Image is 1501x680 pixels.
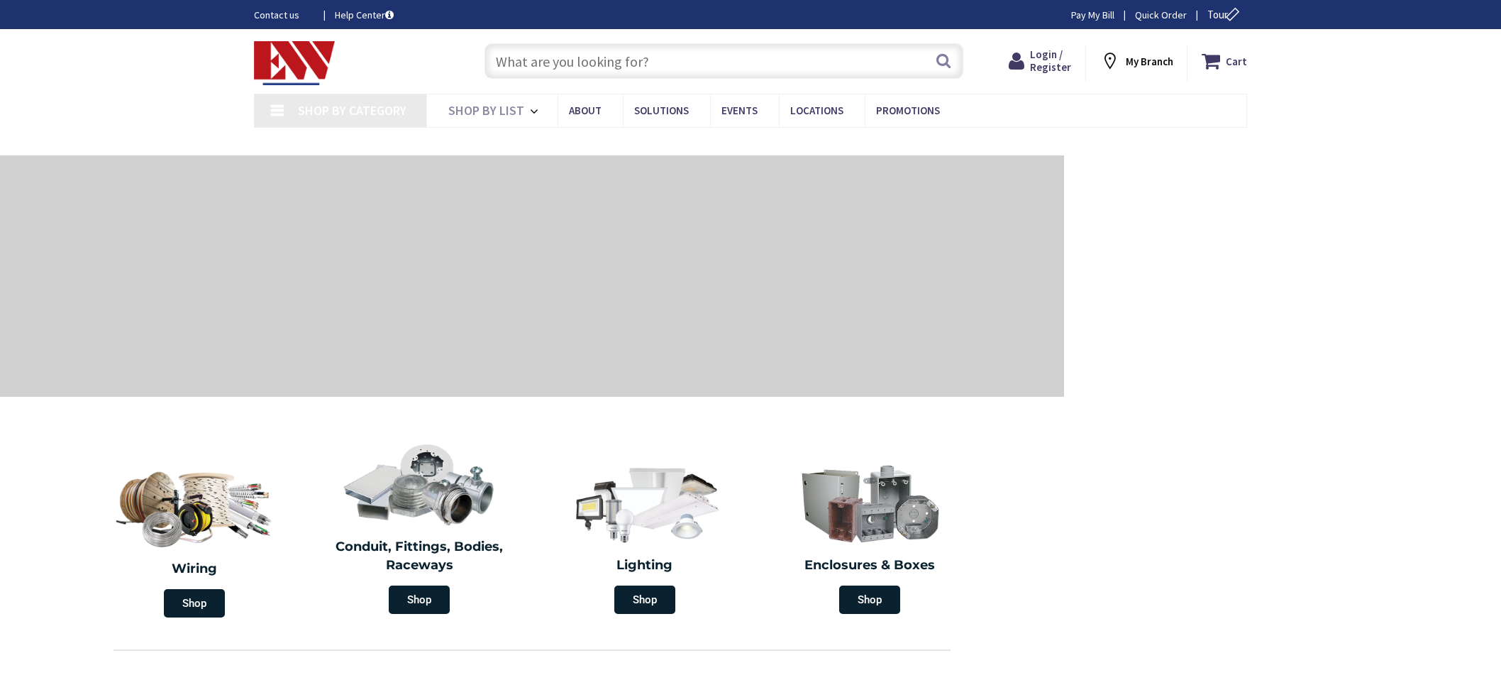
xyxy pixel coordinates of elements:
img: Electrical Wholesalers, Inc. [254,41,335,85]
span: Shop [164,589,225,618]
span: Shop [389,586,450,614]
span: Shop By Category [298,102,406,119]
span: Shop By List [448,102,524,119]
span: Shop [614,586,675,614]
a: Conduit, Fittings, Bodies, Raceways Shop [311,436,529,621]
h2: Wiring [89,560,300,578]
a: Enclosures & Boxes Shop [761,454,980,621]
input: What are you looking for? [484,43,963,79]
span: Solutions [634,104,689,117]
a: Lighting Shop [536,454,754,621]
a: Cart [1202,48,1247,74]
span: Login / Register [1030,48,1071,74]
a: Login / Register [1009,48,1071,74]
strong: My Branch [1126,55,1173,68]
h2: Enclosures & Boxes [768,556,973,575]
a: Pay My Bill [1071,8,1114,22]
a: Wiring Shop [82,454,307,625]
a: Quick Order [1135,8,1187,22]
div: My Branch [1100,48,1173,74]
span: Shop [839,586,900,614]
span: Tour [1207,8,1244,21]
span: Locations [790,104,843,117]
a: Contact us [254,8,312,22]
span: About [569,104,602,117]
h2: Conduit, Fittings, Bodies, Raceways [318,538,522,574]
strong: Cart [1226,48,1247,74]
a: Help Center [335,8,394,22]
h2: Lighting [543,556,747,575]
span: Events [721,104,758,117]
span: Promotions [876,104,940,117]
